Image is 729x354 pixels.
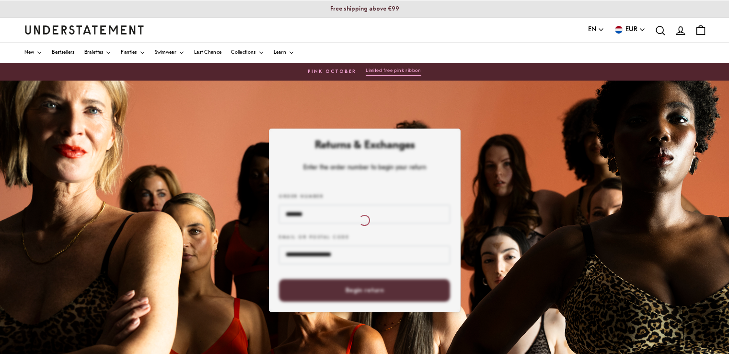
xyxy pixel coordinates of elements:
button: EN [588,24,604,35]
span: Panties [121,50,137,55]
span: New [24,50,35,55]
button: Limited free pink ribbon [366,68,421,76]
a: PINK OCTOBERLimited free pink ribbon [24,68,705,76]
button: EUR [614,24,646,35]
span: Swimwear [155,50,176,55]
a: Last Chance [194,43,221,63]
span: PINK OCTOBER [308,68,356,76]
span: EUR [625,24,637,35]
span: Bestsellers [52,50,74,55]
span: Learn [274,50,287,55]
a: Swimwear [155,43,185,63]
a: Panties [121,43,145,63]
span: Bralettes [84,50,104,55]
a: Bestsellers [52,43,74,63]
span: Collections [231,50,255,55]
a: Understatement Homepage [24,25,144,34]
a: New [24,43,43,63]
a: Collections [231,43,264,63]
a: Bralettes [84,43,112,63]
span: Last Chance [194,50,221,55]
span: EN [588,24,596,35]
a: Learn [274,43,295,63]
